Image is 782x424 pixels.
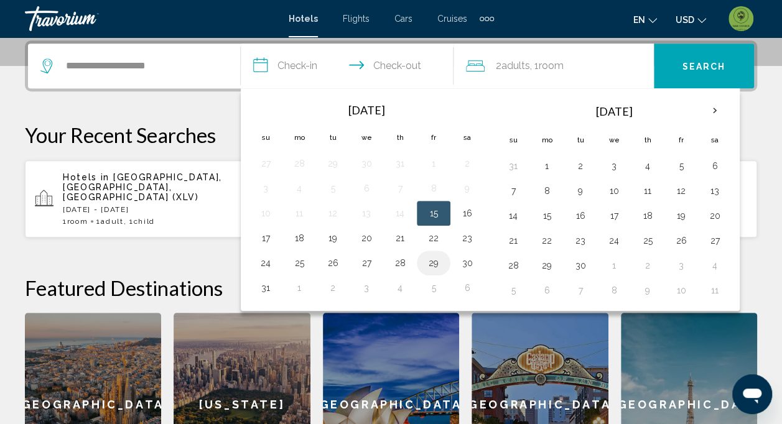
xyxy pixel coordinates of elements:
[537,157,557,175] button: Day 1
[457,180,477,197] button: Day 9
[638,157,658,175] button: Day 4
[638,257,658,274] button: Day 2
[539,60,564,71] span: Room
[501,60,530,71] span: Adults
[503,207,523,224] button: Day 14
[25,160,261,238] button: Hotels in [GEOGRAPHIC_DATA], [GEOGRAPHIC_DATA], [GEOGRAPHIC_DATA] (XLV)[DATE] - [DATE]1Room1Adult...
[256,180,276,197] button: Day 3
[390,205,410,222] button: Day 14
[604,282,624,299] button: Day 8
[323,155,343,172] button: Day 29
[289,14,318,24] a: Hotels
[480,9,494,29] button: Extra navigation items
[289,279,309,297] button: Day 1
[323,279,343,297] button: Day 2
[676,15,694,25] span: USD
[63,205,251,214] p: [DATE] - [DATE]
[323,254,343,272] button: Day 26
[530,96,698,126] th: [DATE]
[604,257,624,274] button: Day 1
[570,282,590,299] button: Day 7
[356,279,376,297] button: Day 3
[638,282,658,299] button: Day 9
[537,232,557,249] button: Day 22
[67,217,88,226] span: Room
[28,44,754,88] div: Search widget
[323,180,343,197] button: Day 5
[457,254,477,272] button: Day 30
[457,229,477,247] button: Day 23
[134,217,155,226] span: Child
[343,14,370,24] a: Flights
[356,180,376,197] button: Day 6
[496,57,530,75] span: 2
[101,217,123,226] span: Adult
[282,96,450,124] th: [DATE]
[424,180,444,197] button: Day 8
[705,157,725,175] button: Day 6
[437,14,467,24] a: Cruises
[570,232,590,249] button: Day 23
[705,207,725,224] button: Day 20
[638,182,658,200] button: Day 11
[96,217,123,226] span: 1
[256,254,276,272] button: Day 24
[633,15,645,25] span: en
[604,207,624,224] button: Day 17
[537,182,557,200] button: Day 8
[390,180,410,197] button: Day 7
[323,205,343,222] button: Day 12
[671,207,691,224] button: Day 19
[424,229,444,247] button: Day 22
[705,282,725,299] button: Day 11
[503,232,523,249] button: Day 21
[537,207,557,224] button: Day 15
[503,157,523,175] button: Day 31
[570,157,590,175] button: Day 2
[654,44,754,88] button: Search
[256,229,276,247] button: Day 17
[394,14,412,24] a: Cars
[454,44,654,88] button: Travelers: 2 adults, 0 children
[537,257,557,274] button: Day 29
[289,180,309,197] button: Day 4
[256,279,276,297] button: Day 31
[256,155,276,172] button: Day 27
[671,282,691,299] button: Day 10
[390,229,410,247] button: Day 21
[728,6,753,31] img: 2Q==
[124,217,155,226] span: , 1
[570,207,590,224] button: Day 16
[503,257,523,274] button: Day 28
[671,232,691,249] button: Day 26
[424,205,444,222] button: Day 15
[356,229,376,247] button: Day 20
[638,207,658,224] button: Day 18
[705,257,725,274] button: Day 4
[457,205,477,222] button: Day 16
[289,229,309,247] button: Day 18
[63,172,222,202] span: [GEOGRAPHIC_DATA], [GEOGRAPHIC_DATA], [GEOGRAPHIC_DATA] (XLV)
[503,282,523,299] button: Day 5
[390,279,410,297] button: Day 4
[25,275,757,300] h2: Featured Destinations
[289,254,309,272] button: Day 25
[323,229,343,247] button: Day 19
[503,182,523,200] button: Day 7
[63,217,88,226] span: 1
[705,182,725,200] button: Day 13
[570,182,590,200] button: Day 9
[698,96,732,125] button: Next month
[289,205,309,222] button: Day 11
[63,172,109,182] span: Hotels in
[424,279,444,297] button: Day 5
[671,257,691,274] button: Day 3
[530,57,564,75] span: , 1
[457,155,477,172] button: Day 2
[457,279,477,297] button: Day 6
[604,182,624,200] button: Day 10
[732,374,772,414] iframe: Button to launch messaging window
